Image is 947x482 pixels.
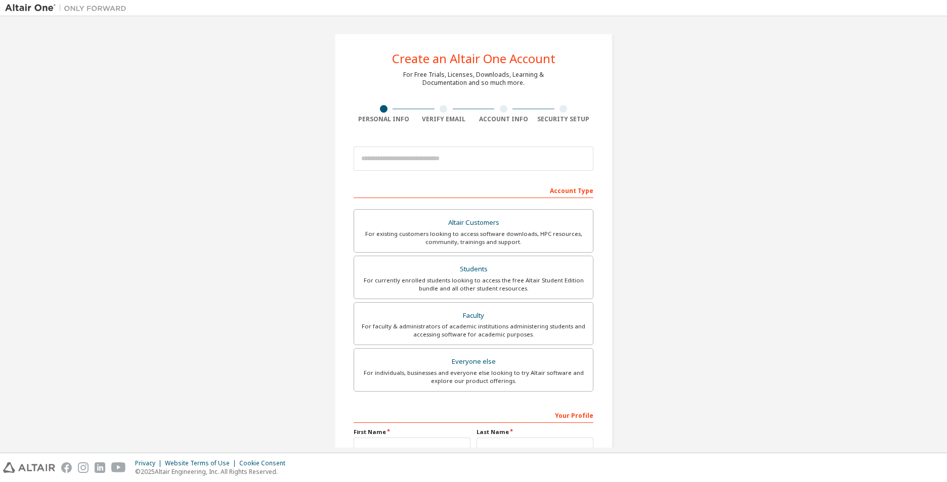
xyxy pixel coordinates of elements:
div: Privacy [135,459,165,467]
label: Last Name [477,428,593,436]
div: For faculty & administrators of academic institutions administering students and accessing softwa... [360,322,587,339]
div: Your Profile [354,407,593,423]
div: Altair Customers [360,216,587,230]
div: Faculty [360,309,587,323]
div: Verify Email [414,115,474,123]
img: Altair One [5,3,132,13]
div: Students [360,262,587,276]
img: youtube.svg [111,462,126,473]
img: facebook.svg [61,462,72,473]
div: For Free Trials, Licenses, Downloads, Learning & Documentation and so much more. [403,71,544,87]
p: © 2025 Altair Engineering, Inc. All Rights Reserved. [135,467,291,476]
div: Everyone else [360,355,587,369]
img: altair_logo.svg [3,462,55,473]
img: instagram.svg [78,462,89,473]
label: First Name [354,428,470,436]
div: For individuals, businesses and everyone else looking to try Altair software and explore our prod... [360,369,587,385]
div: Account Info [473,115,534,123]
div: Cookie Consent [239,459,291,467]
div: Security Setup [534,115,594,123]
div: For currently enrolled students looking to access the free Altair Student Edition bundle and all ... [360,276,587,293]
div: For existing customers looking to access software downloads, HPC resources, community, trainings ... [360,230,587,246]
div: Website Terms of Use [165,459,239,467]
img: linkedin.svg [95,462,105,473]
div: Account Type [354,182,593,198]
div: Personal Info [354,115,414,123]
div: Create an Altair One Account [392,53,555,65]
